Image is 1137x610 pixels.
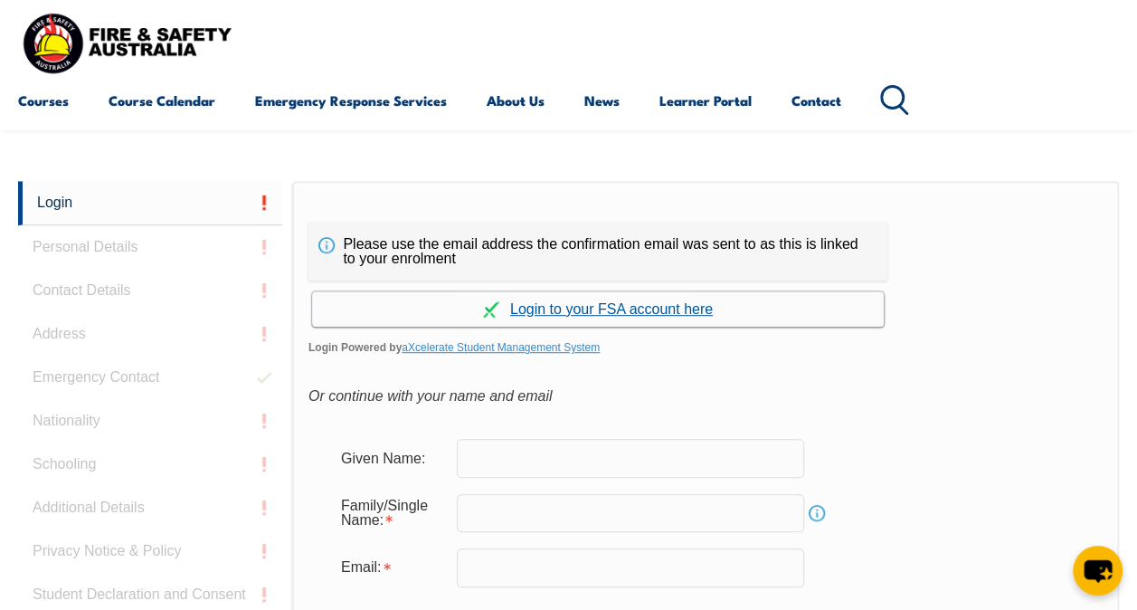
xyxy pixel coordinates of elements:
div: Email is required. [327,550,457,585]
a: Emergency Response Services [255,79,447,122]
button: chat-button [1073,546,1123,596]
img: Log in withaxcelerate [483,301,499,318]
a: Login [18,181,282,225]
a: Courses [18,79,69,122]
a: Course Calendar [109,79,215,122]
div: Family/Single Name is required. [327,489,457,538]
span: Login Powered by [308,334,1103,361]
a: Learner Portal [659,79,752,122]
a: Info [804,500,829,526]
a: aXcelerate Student Management System [402,341,600,354]
div: Please use the email address the confirmation email was sent to as this is linked to your enrolment [308,223,887,281]
a: About Us [487,79,545,122]
div: Or continue with your name and email [308,383,1103,410]
a: News [584,79,620,122]
a: Contact [791,79,841,122]
div: Given Name: [327,441,457,475]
